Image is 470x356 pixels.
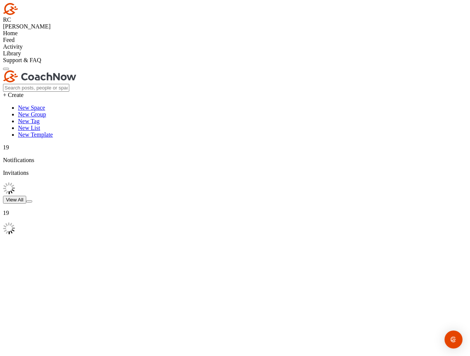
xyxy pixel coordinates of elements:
div: Library [3,50,467,57]
a: New Space [18,104,45,111]
input: Search posts, people or spaces... [3,84,69,92]
img: CoachNow [3,70,76,82]
div: Feed [3,37,467,43]
div: + Create [3,92,467,98]
a: New List [18,125,40,131]
a: New Group [18,111,46,118]
p: Notifications [3,157,467,164]
img: G6gVgL6ErOh57ABN0eRmCEwV0I4iEi4d8EwaPGI0tHgoAbU4EAHFLEQAh+QQFCgALACwIAA4AGAASAAAEbHDJSesaOCdk+8xg... [3,182,15,194]
p: 19 [3,210,467,216]
div: Support & FAQ [3,57,467,64]
div: RC [3,16,467,23]
p: Invitations [3,170,467,176]
button: View All [3,196,26,204]
img: G6gVgL6ErOh57ABN0eRmCEwV0I4iEi4d8EwaPGI0tHgoAbU4EAHFLEQAh+QQFCgALACwIAA4AGAASAAAEbHDJSesaOCdk+8xg... [3,222,15,234]
div: Home [3,30,467,37]
div: [PERSON_NAME] [3,23,467,30]
a: New Template [18,131,53,138]
a: New Tag [18,118,40,124]
div: Open Intercom Messenger [445,331,463,349]
span: View All [6,197,23,203]
img: CoachNow [3,3,76,15]
p: 19 [3,144,467,151]
div: Activity [3,43,467,50]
